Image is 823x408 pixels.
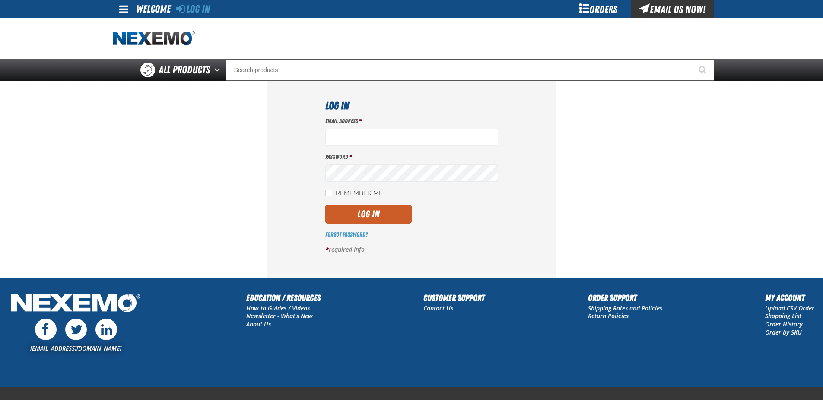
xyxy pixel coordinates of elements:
[325,117,498,125] label: Email Address
[226,59,714,81] input: Search
[325,98,498,114] h1: Log In
[325,246,498,254] p: required info
[325,205,412,224] button: Log In
[159,62,210,78] span: All Products
[693,59,714,81] button: Start Searching
[113,31,195,46] img: Nexemo logo
[588,291,662,304] h2: Order Support
[765,304,814,312] a: Upload CSV Order
[246,291,321,304] h2: Education / Resources
[246,312,313,320] a: Newsletter - What's New
[765,320,803,328] a: Order History
[765,291,814,304] h2: My Account
[212,59,226,81] button: Open All Products pages
[246,320,271,328] a: About Us
[588,304,662,312] a: Shipping Rates and Policies
[246,304,310,312] a: How to Guides / Videos
[765,312,801,320] a: Shopping List
[176,3,210,15] a: Log In
[423,291,485,304] h2: Customer Support
[325,153,498,161] label: Password
[325,190,332,196] input: Remember Me
[325,190,383,198] label: Remember Me
[113,31,195,46] a: Home
[588,312,629,320] a: Return Policies
[765,328,802,336] a: Order by SKU
[30,344,121,352] a: [EMAIL_ADDRESS][DOMAIN_NAME]
[9,291,143,317] img: Nexemo Logo
[325,231,368,238] a: Forgot Password?
[423,304,453,312] a: Contact Us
